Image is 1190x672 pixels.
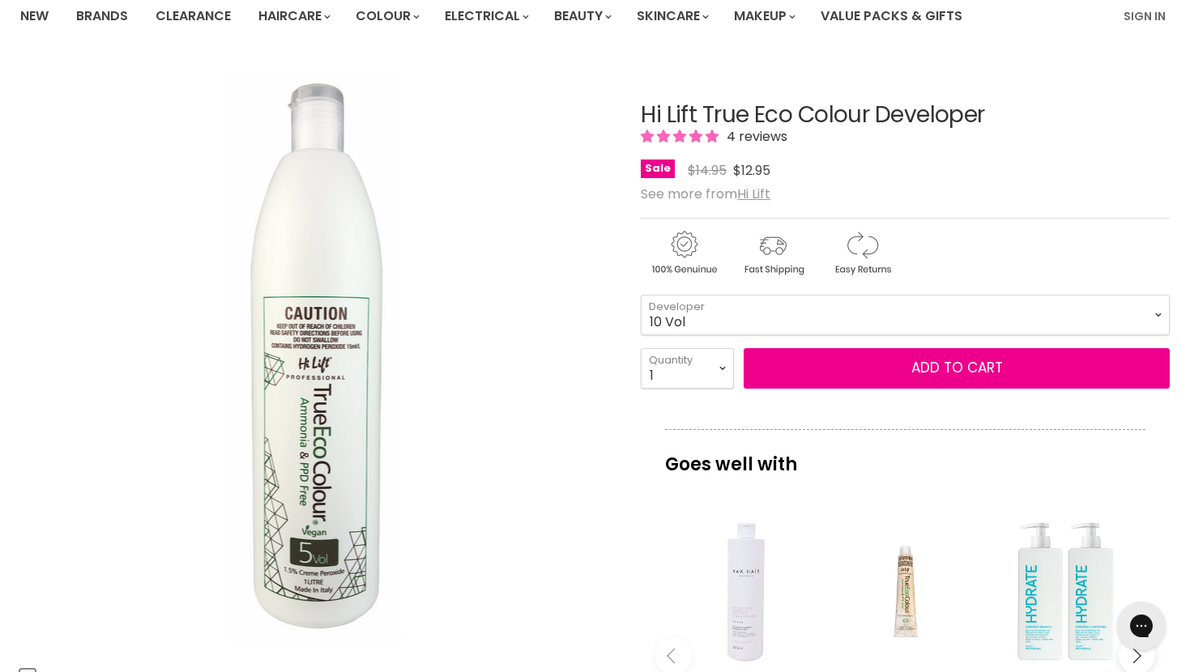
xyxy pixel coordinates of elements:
p: Goes well with [665,429,1145,483]
iframe: Gorgias live chat messenger [1109,596,1174,656]
span: Sale [641,159,675,178]
img: Hi Lift True Eco Colour Developer [232,74,401,641]
span: 5.00 stars [641,127,722,146]
span: $14.95 [688,161,727,180]
img: shipping.gif [730,228,816,278]
span: $12.95 [733,161,770,180]
a: View product:Hi Lift True Eco Colour [834,520,978,664]
span: Add to cart [911,358,1003,377]
img: returns.gif [819,228,905,278]
div: Hi Lift True Eco Colour Developer image. Click or Scroll to Zoom. [20,62,612,654]
a: View product:Hi Lift True Hydrate Duo [993,520,1137,664]
select: Quantity [641,348,734,389]
button: Add to cart [744,348,1170,389]
span: See more from [641,185,770,203]
span: 4 reviews [722,127,787,146]
h1: Hi Lift True Eco Colour Developer [641,103,1170,128]
img: genuine.gif [641,228,727,278]
a: View product:Nak Structure Complex Conditioner - Discontinued Packaging! [673,520,817,664]
a: Hi Lift [737,185,770,203]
